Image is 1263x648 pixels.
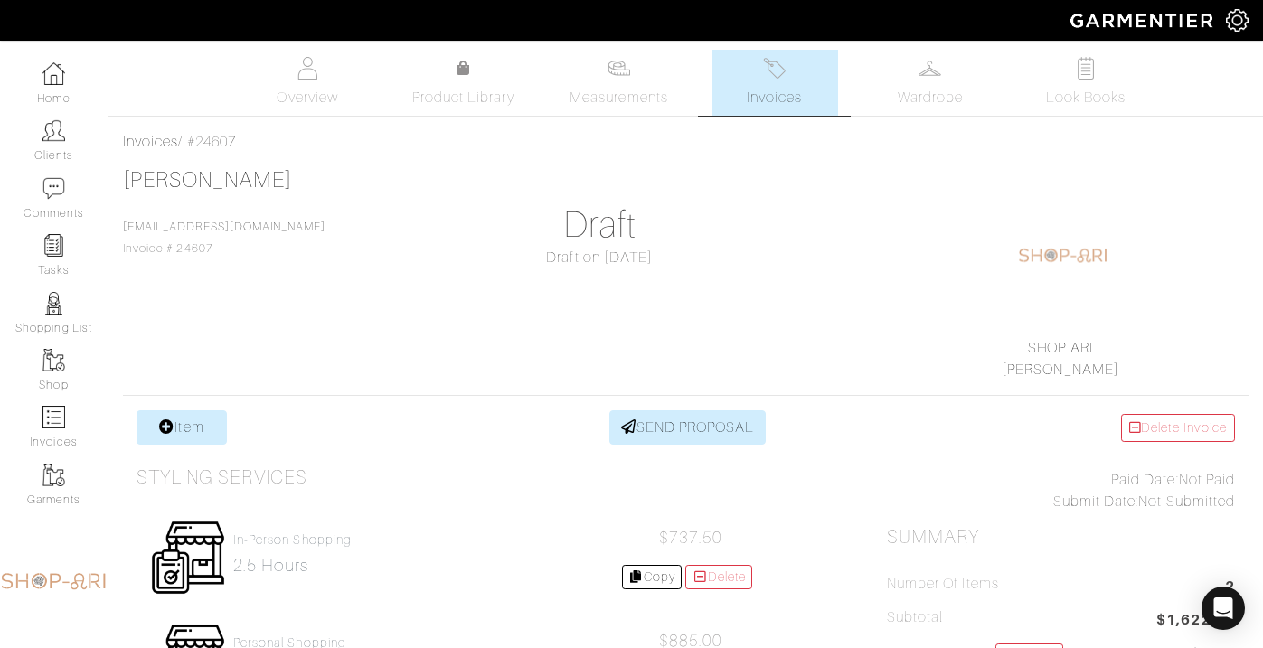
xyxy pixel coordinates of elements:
[244,50,371,116] a: Overview
[1156,609,1235,634] span: $1,622.50
[426,203,774,247] h1: Draft
[412,87,514,108] span: Product Library
[42,119,65,142] img: clients-icon-6bae9207a08558b7cb47a8932f037763ab4055f8c8b6bfacd5dc20c3e0201464.png
[712,50,838,116] a: Invoices
[42,406,65,428] img: orders-icon-0abe47150d42831381b5fb84f609e132dff9fe21cb692f30cb5eec754e2cba89.png
[42,177,65,200] img: comment-icon-a0a6a9ef722e966f86d9cbdc48e553b5cf19dbc54f86b18d962a5391bc8f6eb6.png
[659,529,722,547] span: $737.50
[1053,493,1139,510] span: Submit Date:
[1018,211,1108,301] img: 1604236452839.png.png
[42,464,65,486] img: garments-icon-b7da505a4dc4fd61783c78ac3ca0ef83fa9d6f193b1c9dc38574b1d14d53ca28.png
[400,58,526,108] a: Product Library
[42,349,65,371] img: garments-icon-b7da505a4dc4fd61783c78ac3ca0ef83fa9d6f193b1c9dc38574b1d14d53ca28.png
[622,565,683,589] a: Copy
[426,247,774,268] div: Draft on [DATE]
[277,87,337,108] span: Overview
[1002,362,1119,378] a: [PERSON_NAME]
[1023,50,1149,116] a: Look Books
[42,234,65,257] img: reminder-icon-8004d30b9f0a5d33ae49ab947aed9ed385cf756f9e5892f1edd6e32f2345188e.png
[1121,414,1235,442] a: Delete Invoice
[1046,87,1126,108] span: Look Books
[608,57,630,80] img: measurements-466bbee1fd09ba9460f595b01e5d73f9e2bff037440d3c8f018324cb6cdf7a4a.svg
[555,50,683,116] a: Measurements
[685,565,752,589] a: Delete
[123,221,325,233] a: [EMAIL_ADDRESS][DOMAIN_NAME]
[1225,576,1235,600] span: 2
[747,87,802,108] span: Invoices
[123,134,178,150] a: Invoices
[887,609,943,626] h5: Subtotal
[1226,9,1249,32] img: gear-icon-white-bd11855cb880d31180b6d7d6211b90ccbf57a29d726f0c71d8c61bd08dd39cc2.png
[123,168,292,192] a: [PERSON_NAME]
[297,57,319,80] img: basicinfo-40fd8af6dae0f16599ec9e87c0ef1c0a1fdea2edbe929e3d69a839185d80c458.svg
[123,131,1249,153] div: / #24607
[1074,57,1097,80] img: todo-9ac3debb85659649dc8f770b8b6100bb5dab4b48dedcbae339e5042a72dfd3cc.svg
[233,555,352,576] h2: 2.5 hours
[123,221,325,255] span: Invoice # 24607
[137,410,227,445] a: Item
[1028,340,1092,356] a: SHOP ARI
[763,57,786,80] img: orders-27d20c2124de7fd6de4e0e44c1d41de31381a507db9b33961299e4e07d508b8c.svg
[150,520,226,596] img: Womens_Service-b2905c8a555b134d70f80a63ccd9711e5cb40bac1cff00c12a43f244cd2c1cd3.png
[867,50,994,116] a: Wardrobe
[137,466,307,489] h3: Styling Services
[887,576,999,593] h5: Number of Items
[233,532,352,548] h4: In-person shopping
[1202,587,1245,630] div: Open Intercom Messenger
[887,526,1235,549] h2: Summary
[1111,472,1179,488] span: Paid Date:
[42,62,65,85] img: dashboard-icon-dbcd8f5a0b271acd01030246c82b418ddd0df26cd7fceb0bd07c9910d44c42f6.png
[898,87,963,108] span: Wardrobe
[570,87,668,108] span: Measurements
[1061,5,1226,36] img: garmentier-logo-header-white-b43fb05a5012e4ada735d5af1a66efaba907eab6374d6393d1fbf88cb4ef424d.png
[887,469,1235,512] div: Not Paid Not Submitted
[42,292,65,315] img: stylists-icon-eb353228a002819b7ec25b43dbf5f0378dd9e0616d9560372ff212230b889e62.png
[233,532,352,576] a: In-person shopping 2.5 hours
[919,57,941,80] img: wardrobe-487a4870c1b7c33e795ec22d11cfc2ed9d08956e64fb3008fe2437562e282088.svg
[609,410,767,445] a: SEND PROPOSAL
